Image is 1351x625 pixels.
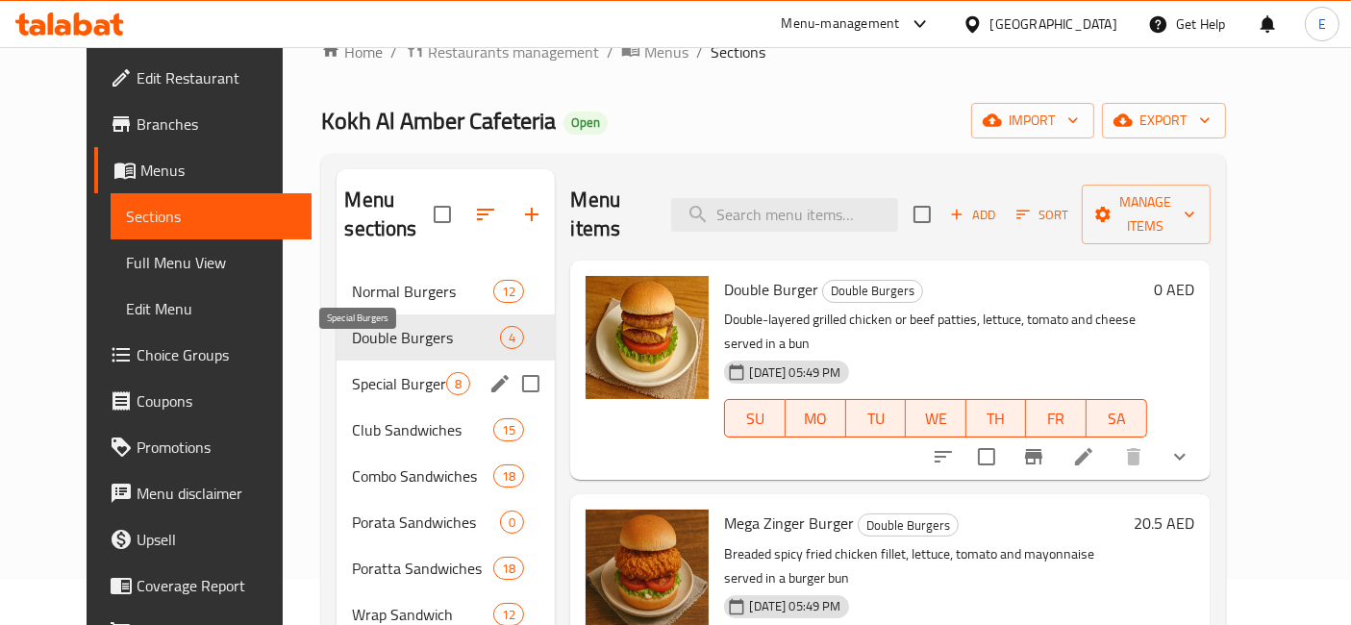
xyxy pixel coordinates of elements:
[137,389,297,412] span: Coupons
[859,514,958,537] span: Double Burgers
[920,434,966,480] button: sort-choices
[337,361,555,407] div: Special Burgers8edit
[493,280,524,303] div: items
[671,198,898,232] input: search
[971,103,1094,138] button: import
[987,109,1079,133] span: import
[493,418,524,441] div: items
[352,372,446,395] span: Special Burgers
[352,418,493,441] div: Club Sandwiches
[1087,399,1147,437] button: SA
[352,511,500,534] span: Porata Sandwiches
[1318,13,1326,35] span: E
[846,399,907,437] button: TU
[724,509,854,537] span: Mega Zinger Burger
[1135,510,1195,537] h6: 20.5 AED
[822,280,923,303] div: Double Burgers
[1168,445,1191,468] svg: Show Choices
[337,499,555,545] div: Porata Sandwiches0
[974,405,1019,433] span: TH
[1155,276,1195,303] h6: 0 AED
[321,99,556,142] span: Kokh Al Amber Cafeteria
[111,239,313,286] a: Full Menu View
[94,101,313,147] a: Branches
[913,405,959,433] span: WE
[463,191,509,237] span: Sort sections
[724,275,818,304] span: Double Burger
[337,407,555,453] div: Club Sandwiches15
[786,399,846,437] button: MO
[493,557,524,580] div: items
[906,399,966,437] button: WE
[94,470,313,516] a: Menu disclaimer
[1102,103,1226,138] button: export
[137,574,297,597] span: Coverage Report
[94,378,313,424] a: Coupons
[966,399,1027,437] button: TH
[1117,109,1211,133] span: export
[494,467,523,486] span: 18
[486,369,514,398] button: edit
[352,326,500,349] div: Double Burgers
[137,343,297,366] span: Choice Groups
[570,186,647,243] h2: Menu items
[966,437,1007,477] span: Select to update
[1012,200,1074,230] button: Sort
[858,513,959,537] div: Double Burgers
[137,66,297,89] span: Edit Restaurant
[501,513,523,532] span: 0
[428,40,599,63] span: Restaurants management
[947,204,999,226] span: Add
[94,424,313,470] a: Promotions
[493,464,524,487] div: items
[1026,399,1087,437] button: FR
[607,40,613,63] li: /
[942,200,1004,230] span: Add item
[94,55,313,101] a: Edit Restaurant
[111,286,313,332] a: Edit Menu
[500,326,524,349] div: items
[344,186,434,243] h2: Menu sections
[1082,185,1211,244] button: Manage items
[321,39,1225,64] nav: breadcrumb
[696,40,703,63] li: /
[644,40,688,63] span: Menus
[1004,200,1082,230] span: Sort items
[126,251,297,274] span: Full Menu View
[447,375,469,393] span: 8
[854,405,899,433] span: TU
[1011,434,1057,480] button: Branch-specific-item
[741,363,848,382] span: [DATE] 05:49 PM
[137,112,297,136] span: Branches
[137,528,297,551] span: Upsell
[494,560,523,578] span: 18
[94,516,313,562] a: Upsell
[337,268,555,314] div: Normal Burgers12
[1034,405,1079,433] span: FR
[422,194,463,235] span: Select all sections
[733,405,777,433] span: SU
[501,329,523,347] span: 4
[1072,445,1095,468] a: Edit menu item
[352,280,493,303] span: Normal Burgers
[741,597,848,615] span: [DATE] 05:49 PM
[711,40,765,63] span: Sections
[902,194,942,235] span: Select section
[321,40,383,63] a: Home
[1157,434,1203,480] button: show more
[352,464,493,487] span: Combo Sandwiches
[586,276,709,399] img: Double Burger
[563,114,608,131] span: Open
[494,283,523,301] span: 12
[990,13,1117,35] div: [GEOGRAPHIC_DATA]
[137,436,297,459] span: Promotions
[1094,405,1139,433] span: SA
[509,191,555,237] button: Add section
[1016,204,1069,226] span: Sort
[111,193,313,239] a: Sections
[724,308,1146,356] p: Double-layered grilled chicken or beef patties, lettuce, tomato and cheese served in a bun
[337,545,555,591] div: Poratta Sandwiches18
